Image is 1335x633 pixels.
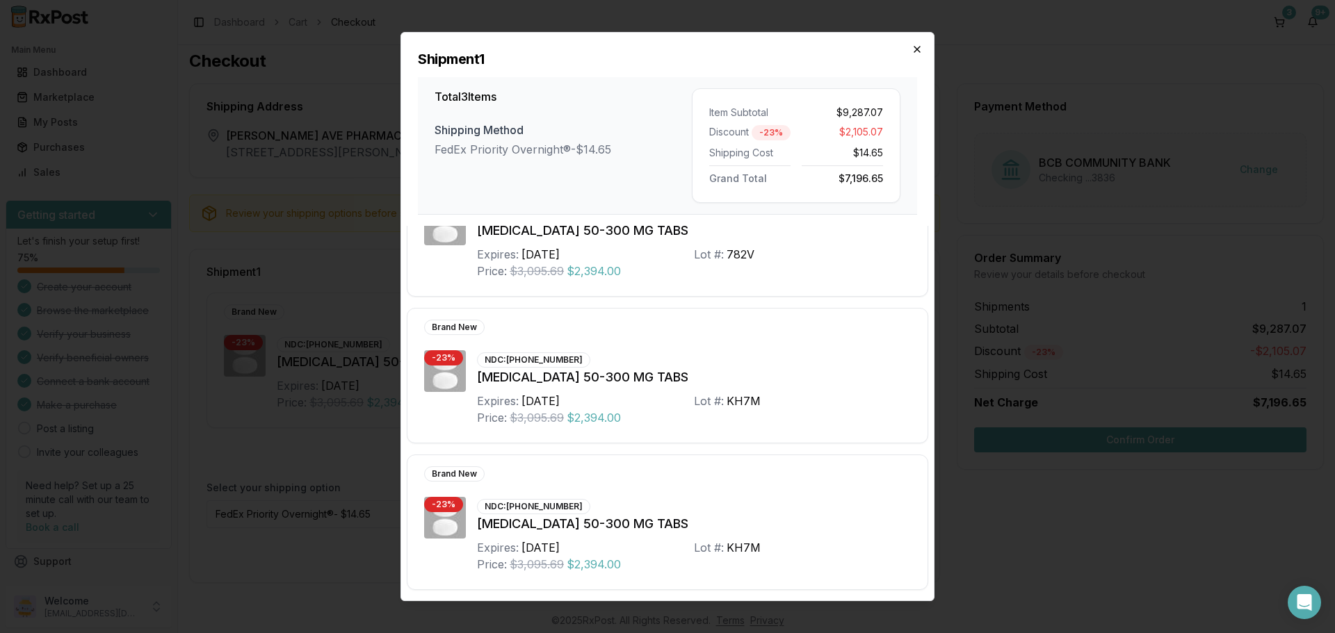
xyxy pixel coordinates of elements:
div: Price: [477,263,507,279]
div: Expires: [477,246,519,263]
div: Shipping Cost [709,146,791,160]
h3: Total 3 Items [435,88,692,105]
span: $2,394.00 [567,556,621,573]
div: $14.65 [802,146,883,160]
div: $9,287.07 [802,106,883,120]
div: Price: [477,556,507,573]
div: Expires: [477,539,519,556]
div: Expires: [477,393,519,409]
div: KH7M [727,539,761,556]
div: Brand New [424,320,485,335]
div: [MEDICAL_DATA] 50-300 MG TABS [477,514,911,534]
div: $2,105.07 [802,125,883,140]
img: Dovato 50-300 MG TABS [424,204,466,245]
div: - 23 % [752,125,791,140]
span: $3,095.69 [510,556,564,573]
span: $7,196.65 [839,170,883,184]
img: Dovato 50-300 MG TABS [424,350,466,392]
div: Lot #: [694,246,724,263]
span: $3,095.69 [510,263,564,279]
h2: Shipment 1 [418,49,917,69]
div: [DATE] [521,393,560,409]
div: NDC: [PHONE_NUMBER] [477,352,590,368]
div: Price: [477,409,507,426]
div: NDC: [PHONE_NUMBER] [477,499,590,514]
span: $2,394.00 [567,263,621,279]
div: - 23 % [424,497,463,512]
div: Item Subtotal [709,106,791,120]
span: Grand Total [709,170,767,184]
div: [MEDICAL_DATA] 50-300 MG TABS [477,368,911,387]
div: [DATE] [521,539,560,556]
span: $2,394.00 [567,409,621,426]
span: Discount [709,125,749,140]
div: Lot #: [694,393,724,409]
div: 782V [727,246,754,263]
div: Lot #: [694,539,724,556]
div: FedEx Priority Overnight® - $14.65 [435,141,692,158]
span: $3,095.69 [510,409,564,426]
div: [MEDICAL_DATA] 50-300 MG TABS [477,221,911,240]
div: KH7M [727,393,761,409]
div: Shipping Method [435,122,692,138]
div: Brand New [424,466,485,482]
img: Dovato 50-300 MG TABS [424,497,466,539]
div: - 23 % [424,350,463,365]
div: [DATE] [521,246,560,263]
